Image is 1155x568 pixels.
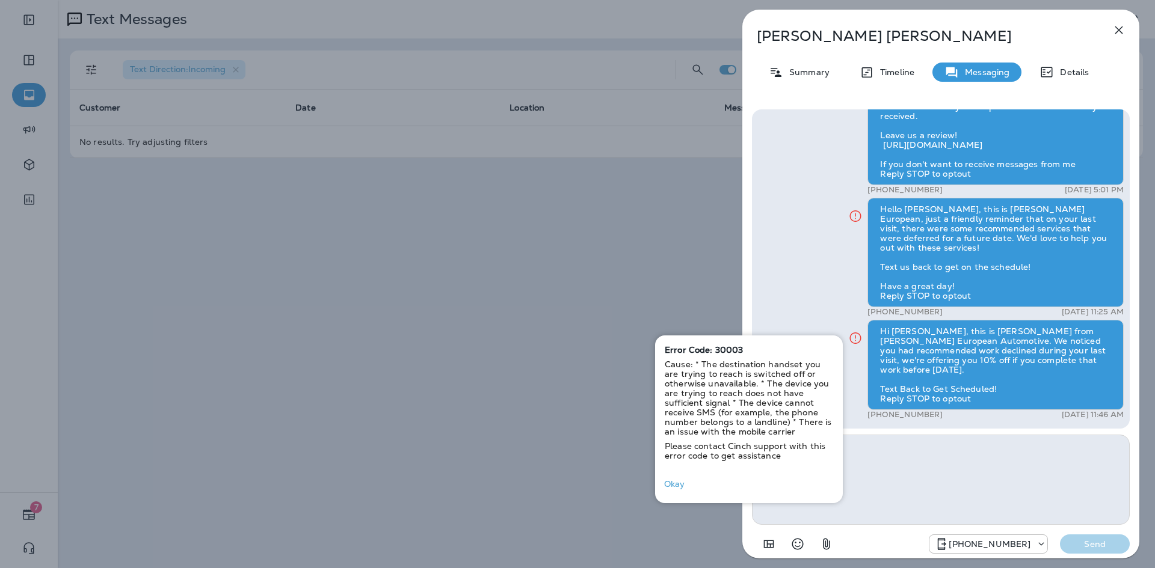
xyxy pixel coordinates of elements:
[867,320,1124,410] div: Hi [PERSON_NAME], this is [PERSON_NAME] from [PERSON_NAME] European Automotive. We noticed you ha...
[1062,307,1124,317] p: [DATE] 11:25 AM
[655,475,694,493] button: Okay
[959,67,1009,77] p: Messaging
[874,67,914,77] p: Timeline
[929,537,1047,551] div: +1 (813) 428-9920
[1062,410,1124,420] p: [DATE] 11:46 AM
[1065,185,1124,195] p: [DATE] 5:01 PM
[655,441,843,460] div: Please contact Cinch support with this error code to get assistance
[867,307,943,317] p: [PHONE_NUMBER]
[867,66,1124,185] div: Hello [PERSON_NAME] all is well! This is [PERSON_NAME] from [PERSON_NAME] European. I wanted to r...
[843,326,867,350] button: Click for more info
[757,532,781,556] button: Add in a premade template
[867,185,943,195] p: [PHONE_NUMBER]
[949,539,1030,549] p: [PHONE_NUMBER]
[843,204,867,228] button: Click for more info
[665,345,833,355] p: Error Code: 30003
[783,67,830,77] p: Summary
[655,359,843,436] div: Cause: * The destination handset you are trying to reach is switched off or otherwise unavailable...
[786,532,810,556] button: Select an emoji
[757,28,1085,44] p: [PERSON_NAME] [PERSON_NAME]
[867,410,943,420] p: [PHONE_NUMBER]
[867,198,1124,307] div: Hello [PERSON_NAME], this is [PERSON_NAME] European, just a friendly reminder that on your last v...
[1054,67,1089,77] p: Details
